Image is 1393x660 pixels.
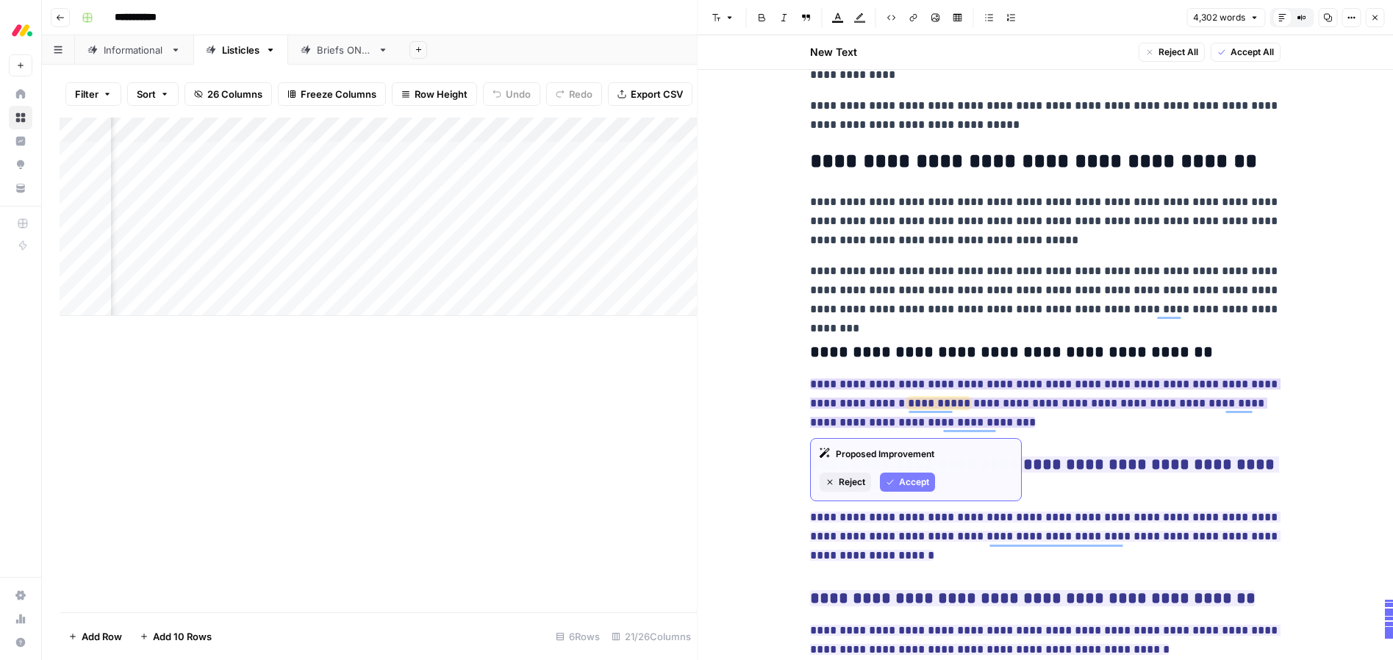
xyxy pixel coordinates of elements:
a: Informational [75,35,193,65]
span: Filter [75,87,99,101]
span: 26 Columns [207,87,262,101]
span: Accept All [1231,46,1274,59]
span: Export CSV [631,87,683,101]
button: Reject All [1139,43,1205,62]
button: Help + Support [9,631,32,654]
a: Browse [9,106,32,129]
a: Your Data [9,176,32,200]
a: Home [9,82,32,106]
button: Undo [483,82,540,106]
span: Add Row [82,629,122,644]
button: 26 Columns [185,82,272,106]
span: Sort [137,87,156,101]
span: 4,302 words [1193,11,1245,24]
button: Accept All [1211,43,1281,62]
div: 6 Rows [550,625,606,648]
button: Workspace: Monday.com [9,12,32,49]
span: Redo [569,87,592,101]
button: Row Height [392,82,477,106]
button: Sort [127,82,179,106]
button: 4,302 words [1186,8,1265,27]
a: Listicles [193,35,288,65]
button: Add 10 Rows [131,625,221,648]
button: Filter [65,82,121,106]
img: Monday.com Logo [9,17,35,43]
div: Listicles [222,43,259,57]
a: Insights [9,129,32,153]
span: Undo [506,87,531,101]
button: Add Row [60,625,131,648]
div: Informational [104,43,165,57]
h2: New Text [810,45,857,60]
span: Reject All [1159,46,1198,59]
button: Redo [546,82,602,106]
button: Export CSV [608,82,692,106]
span: Row Height [415,87,468,101]
a: Usage [9,607,32,631]
a: Settings [9,584,32,607]
a: Opportunities [9,153,32,176]
span: Freeze Columns [301,87,376,101]
button: Freeze Columns [278,82,386,106]
div: 21/26 Columns [606,625,697,648]
a: Briefs ONLY [288,35,401,65]
span: Add 10 Rows [153,629,212,644]
div: Briefs ONLY [317,43,372,57]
